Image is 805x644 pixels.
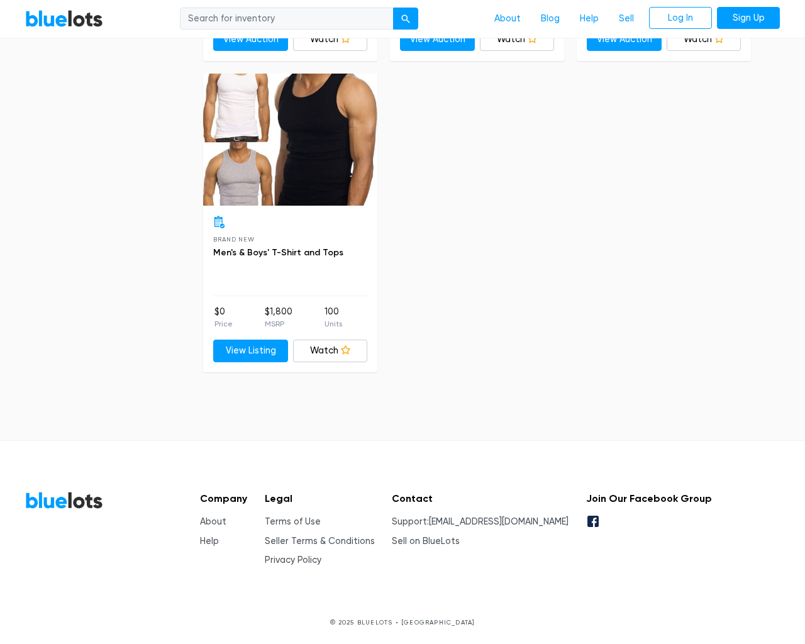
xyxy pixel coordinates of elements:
[213,340,288,362] a: View Listing
[325,318,342,330] p: Units
[531,7,570,31] a: Blog
[325,305,342,330] li: 100
[392,536,460,547] a: Sell on BlueLots
[180,8,394,30] input: Search for inventory
[200,516,226,527] a: About
[429,516,569,527] a: [EMAIL_ADDRESS][DOMAIN_NAME]
[392,515,569,529] li: Support:
[392,492,569,504] h5: Contact
[293,28,368,51] a: Watch
[570,7,609,31] a: Help
[609,7,644,31] a: Sell
[213,247,343,258] a: Men's & Boys' T-Shirt and Tops
[265,305,292,330] li: $1,800
[214,318,233,330] p: Price
[293,340,368,362] a: Watch
[214,305,233,330] li: $0
[649,7,712,30] a: Log In
[265,492,375,504] h5: Legal
[200,536,219,547] a: Help
[213,28,288,51] a: View Auction
[667,28,741,51] a: Watch
[25,491,103,509] a: BlueLots
[265,536,375,547] a: Seller Terms & Conditions
[480,28,555,51] a: Watch
[213,236,254,243] span: Brand New
[265,555,321,565] a: Privacy Policy
[25,618,780,627] p: © 2025 BLUELOTS • [GEOGRAPHIC_DATA]
[586,492,712,504] h5: Join Our Facebook Group
[265,516,321,527] a: Terms of Use
[587,28,662,51] a: View Auction
[400,28,475,51] a: View Auction
[265,318,292,330] p: MSRP
[484,7,531,31] a: About
[200,492,247,504] h5: Company
[717,7,780,30] a: Sign Up
[25,9,103,28] a: BlueLots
